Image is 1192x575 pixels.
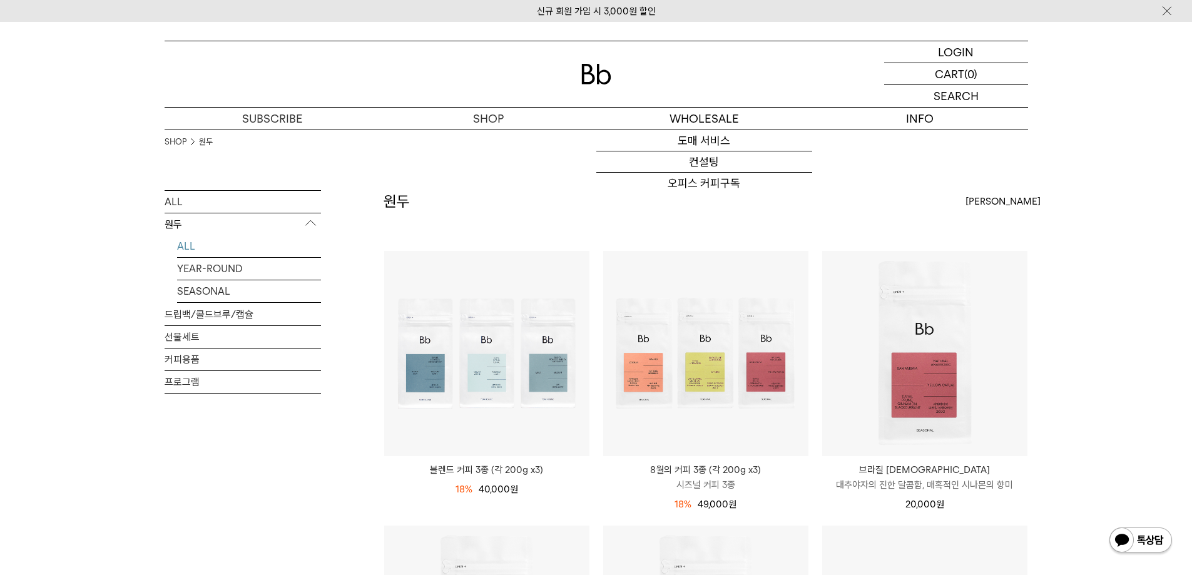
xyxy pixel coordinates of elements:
[165,371,321,393] a: 프로그램
[165,213,321,236] p: 원두
[479,484,518,495] span: 40,000
[165,326,321,348] a: 선물세트
[822,462,1027,492] a: 브라질 [DEMOGRAPHIC_DATA] 대추야자의 진한 달콤함, 매혹적인 시나몬의 향미
[510,484,518,495] span: 원
[822,462,1027,477] p: 브라질 [DEMOGRAPHIC_DATA]
[603,462,808,492] a: 8월의 커피 3종 (각 200g x3) 시즈널 커피 3종
[384,251,589,456] img: 블렌드 커피 3종 (각 200g x3)
[964,63,977,84] p: (0)
[537,6,656,17] a: 신규 회원 가입 시 3,000원 할인
[165,136,186,148] a: SHOP
[380,108,596,130] a: SHOP
[884,63,1028,85] a: CART (0)
[603,462,808,477] p: 8월의 커피 3종 (각 200g x3)
[603,251,808,456] img: 8월의 커피 3종 (각 200g x3)
[384,191,410,212] h2: 원두
[456,482,472,497] div: 18%
[698,499,736,510] span: 49,000
[884,41,1028,63] a: LOGIN
[603,477,808,492] p: 시즈널 커피 3종
[165,303,321,325] a: 드립백/콜드브루/캡슐
[1108,526,1173,556] img: 카카오톡 채널 1:1 채팅 버튼
[728,499,736,510] span: 원
[165,108,380,130] a: SUBSCRIBE
[812,108,1028,130] p: INFO
[822,251,1027,456] img: 브라질 사맘바이아
[936,499,944,510] span: 원
[177,258,321,280] a: YEAR-ROUND
[177,235,321,257] a: ALL
[822,477,1027,492] p: 대추야자의 진한 달콤함, 매혹적인 시나몬의 향미
[935,63,964,84] p: CART
[165,191,321,213] a: ALL
[596,130,812,151] a: 도매 서비스
[384,462,589,477] a: 블렌드 커피 3종 (각 200g x3)
[905,499,944,510] span: 20,000
[675,497,691,512] div: 18%
[596,151,812,173] a: 컨설팅
[199,136,213,148] a: 원두
[965,194,1041,209] span: [PERSON_NAME]
[165,349,321,370] a: 커피용품
[581,64,611,84] img: 로고
[596,108,812,130] p: WHOLESALE
[938,41,974,63] p: LOGIN
[934,85,979,107] p: SEARCH
[177,280,321,302] a: SEASONAL
[596,173,812,194] a: 오피스 커피구독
